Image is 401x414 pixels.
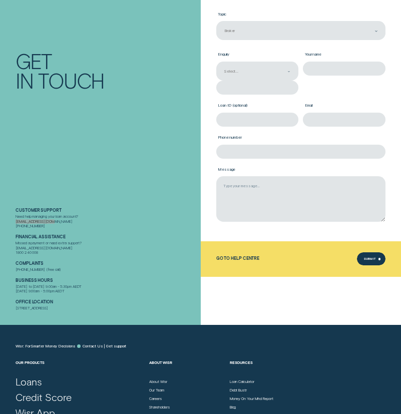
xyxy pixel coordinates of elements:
a: Shareholders [149,405,169,409]
div: Broker [224,29,235,34]
h2: Business Hours [16,278,198,284]
a: Our Team [149,388,164,392]
h2: About Wisr [149,360,225,379]
div: Missed a payment or need extra support? [EMAIL_ADDRESS][DOMAIN_NAME] 1800 240 008 [16,241,198,255]
div: Select... [224,69,238,74]
label: Loan ID (optional) [216,100,298,113]
a: Loans [16,375,42,388]
a: Blog [230,405,236,409]
a: Wisr: For Smarter Money Decisions [16,344,76,348]
div: Need help managing your loan account? [EMAIL_ADDRESS][DOMAIN_NAME] [PHONE_NUMBER] [16,214,198,228]
div: Touch [38,71,104,91]
label: Email [303,100,385,113]
label: Topic [216,8,385,21]
h2: Customer support [16,208,198,214]
a: Money On Your Mind Report [230,396,273,401]
h2: Our Products [16,360,145,379]
div: Get [16,51,52,71]
a: Debt Bustr [230,388,247,392]
button: Submit [357,252,385,265]
label: Enquiry [216,49,298,62]
h2: Resources [230,360,305,379]
a: Contact Us | Get support [83,344,126,348]
h2: Financial assistance [16,235,198,241]
h2: Office Location [16,300,198,306]
label: Phone number [216,132,385,145]
a: Go to Help Centre [216,256,260,261]
div: [DATE] to [DATE] 9:00am - 5:30pm AEDT [DATE] 9:00am - 5:00pm AEDT [16,284,198,294]
div: [STREET_ADDRESS] [16,306,198,310]
h1: Get In Touch [16,51,198,91]
label: Message [216,163,385,176]
a: About Wisr [149,379,167,384]
label: Your name [303,49,385,62]
h2: Complaints [16,261,198,267]
a: Careers [149,396,161,401]
a: Credit Score [16,391,71,403]
div: [PHONE_NUMBER] (free call) [16,267,198,272]
div: In [16,71,33,91]
a: Loan Calculator [230,379,254,384]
